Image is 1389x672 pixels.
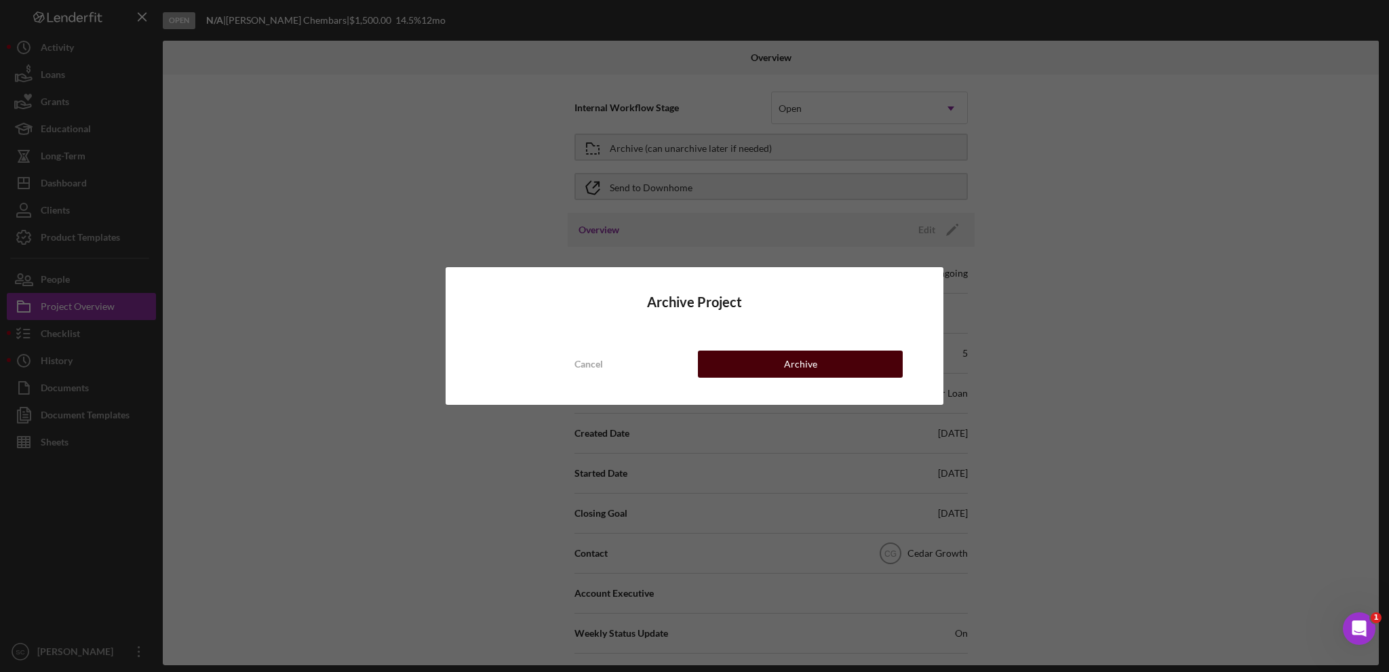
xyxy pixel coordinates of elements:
h4: Archive Project [486,294,903,310]
button: Archive [698,351,903,378]
iframe: Intercom live chat [1343,612,1375,645]
button: Cancel [486,351,691,378]
span: 1 [1371,612,1382,623]
div: Archive [784,351,817,378]
div: Cancel [574,351,603,378]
